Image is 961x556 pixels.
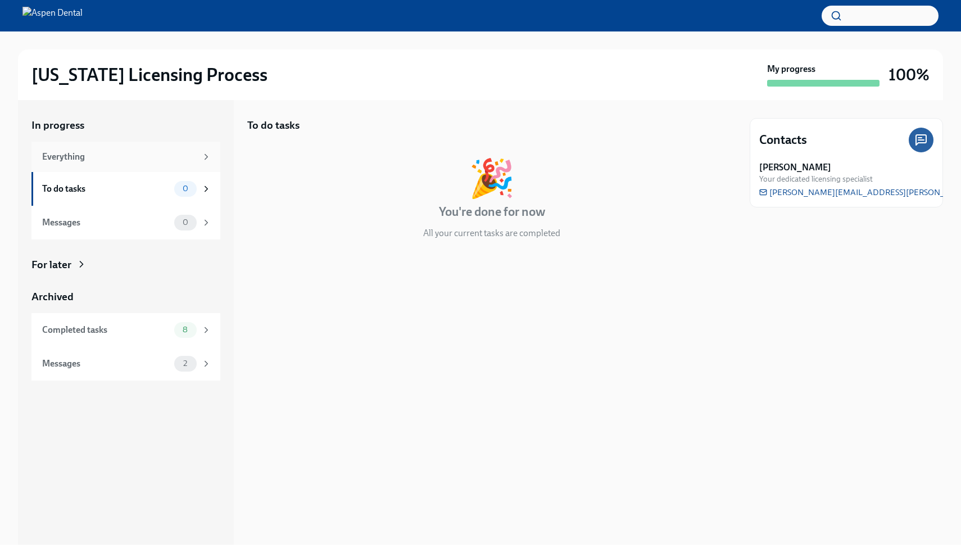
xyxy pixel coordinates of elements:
[759,132,807,148] h4: Contacts
[767,63,815,75] strong: My progress
[31,142,220,172] a: Everything
[31,172,220,206] a: To do tasks0
[31,64,268,86] h2: [US_STATE] Licensing Process
[31,206,220,239] a: Messages0
[176,359,194,368] span: 2
[42,358,170,370] div: Messages
[247,118,300,133] h5: To do tasks
[31,313,220,347] a: Completed tasks8
[42,216,170,229] div: Messages
[176,184,195,193] span: 0
[31,118,220,133] a: In progress
[42,324,170,336] div: Completed tasks
[439,204,545,220] h4: You're done for now
[759,161,831,174] strong: [PERSON_NAME]
[22,7,83,25] img: Aspen Dental
[469,160,515,197] div: 🎉
[42,183,170,195] div: To do tasks
[176,218,195,227] span: 0
[759,174,873,184] span: Your dedicated licensing specialist
[31,257,71,272] div: For later
[31,257,220,272] a: For later
[31,290,220,304] a: Archived
[42,151,197,163] div: Everything
[31,347,220,381] a: Messages2
[176,326,194,334] span: 8
[889,65,930,85] h3: 100%
[423,227,560,239] p: All your current tasks are completed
